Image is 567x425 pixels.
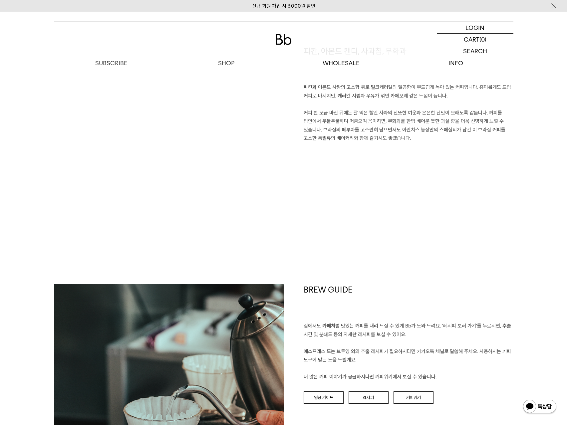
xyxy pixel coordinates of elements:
a: LOGIN [437,22,513,34]
p: CART [464,34,479,45]
a: SUBSCRIBE [54,57,169,69]
p: WHOLESALE [284,57,399,69]
p: LOGIN [465,22,484,33]
a: 커피위키 [394,391,433,404]
a: 신규 회원 가입 시 3,000원 할인 [252,3,315,9]
img: 로고 [276,34,292,45]
a: SHOP [169,57,284,69]
img: 카카오톡 채널 1:1 채팅 버튼 [522,399,557,415]
h1: BREW GUIDE [304,284,513,322]
p: 피칸과 아몬드 사탕의 고소함 위로 밀크캐러멜의 달콤함이 부드럽게 녹아 있는 커피입니다. 흥미롭게도 드립 커피로 마시지만, 캐러멜 시럽과 우유가 섞인 카페오레 같은 느낌이 듭니... [304,83,513,143]
p: INFO [399,57,513,69]
p: 집에서도 카페처럼 맛있는 커피를 내려 드실 ﻿수 있게 Bb가 도와 드려요. '레시피 보러 가기'를 누르시면, 추출 시간 및 분쇄도 등의 자세한 레시피를 보실 수 있어요. 에스... [304,322,513,381]
a: 영상 가이드 [304,391,344,404]
p: (0) [479,34,486,45]
a: CART (0) [437,34,513,45]
p: SEARCH [463,45,487,57]
a: 레시피 [349,391,389,404]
